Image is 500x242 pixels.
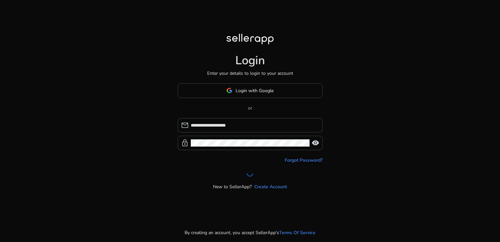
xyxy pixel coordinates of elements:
[213,183,252,190] p: New to SellerApp?
[312,139,319,147] span: visibility
[207,70,293,77] p: Enter your details to login to your account
[254,183,287,190] a: Create Account
[285,157,323,164] a: Forgot Password?
[181,139,189,147] span: lock
[181,121,189,129] span: mail
[236,87,274,94] span: Login with Google
[178,105,323,111] p: or
[226,88,232,93] img: google-logo.svg
[178,83,323,98] button: Login with Google
[279,229,315,236] a: Terms Of Service
[235,53,265,68] h1: Login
